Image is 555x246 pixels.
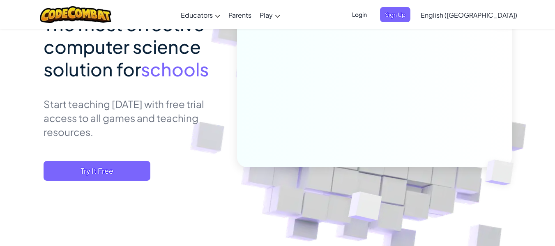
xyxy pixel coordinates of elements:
span: schools [141,57,209,80]
a: Play [256,4,284,26]
img: Overlap cubes [328,174,401,242]
span: Educators [181,11,213,19]
img: CodeCombat logo [40,6,112,23]
a: Educators [177,4,224,26]
img: Overlap cubes [471,143,533,202]
span: The most effective computer science solution for [44,12,205,80]
span: English ([GEOGRAPHIC_DATA]) [421,11,517,19]
button: Try It Free [44,161,150,181]
a: English ([GEOGRAPHIC_DATA]) [417,4,521,26]
p: Start teaching [DATE] with free trial access to all games and teaching resources. [44,97,225,139]
button: Sign Up [380,7,410,22]
a: Parents [224,4,256,26]
button: Login [347,7,372,22]
span: Play [260,11,273,19]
